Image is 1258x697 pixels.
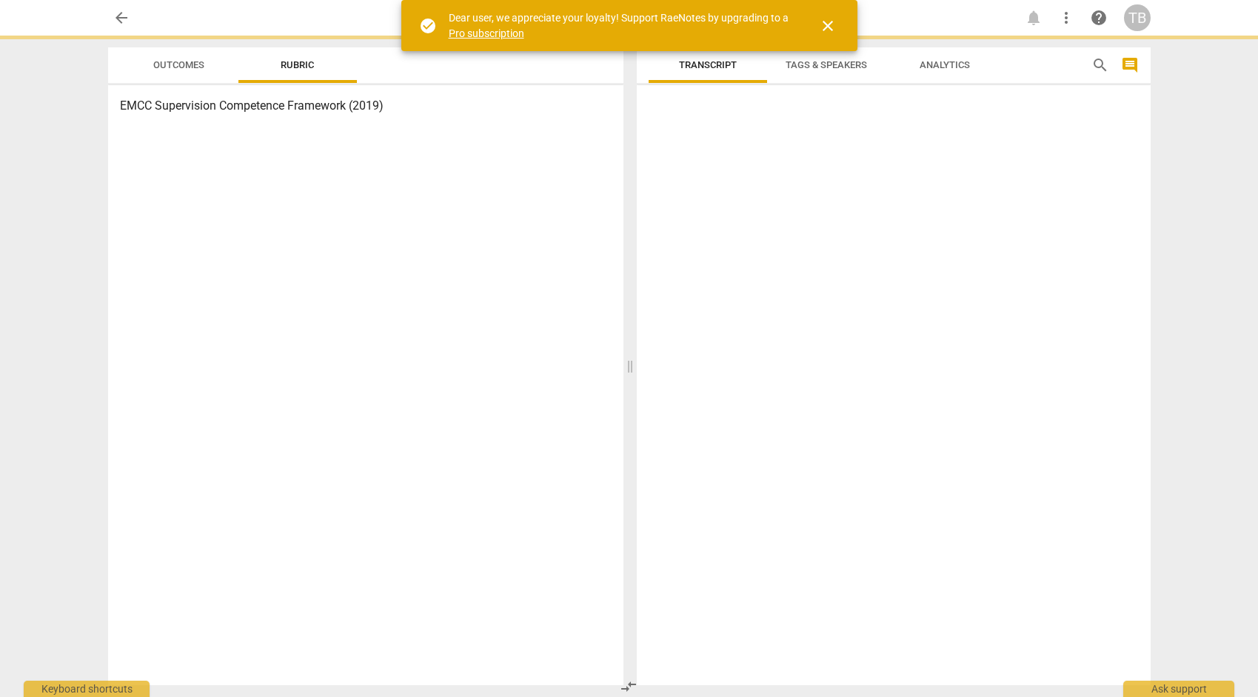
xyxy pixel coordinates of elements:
[419,17,437,35] span: check_circle
[120,97,612,115] h3: EMCC Supervision Competence Framework (2019)
[620,678,638,696] span: compare_arrows
[24,681,150,697] div: Keyboard shortcuts
[449,27,524,39] a: Pro subscription
[819,17,837,35] span: close
[1123,681,1234,697] div: Ask support
[1090,9,1108,27] span: help
[786,59,867,70] span: Tags & Speakers
[449,10,792,41] div: Dear user, we appreciate your loyalty! Support RaeNotes by upgrading to a
[1118,53,1142,77] button: Show/Hide comments
[113,9,130,27] span: arrow_back
[1088,53,1112,77] button: Search
[1085,4,1112,31] a: Help
[920,59,970,70] span: Analytics
[1124,4,1151,31] button: TB
[153,59,204,70] span: Outcomes
[810,8,846,44] button: Close
[1057,9,1075,27] span: more_vert
[1091,56,1109,74] span: search
[1121,56,1139,74] span: comment
[281,59,314,70] span: Rubric
[679,59,737,70] span: Transcript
